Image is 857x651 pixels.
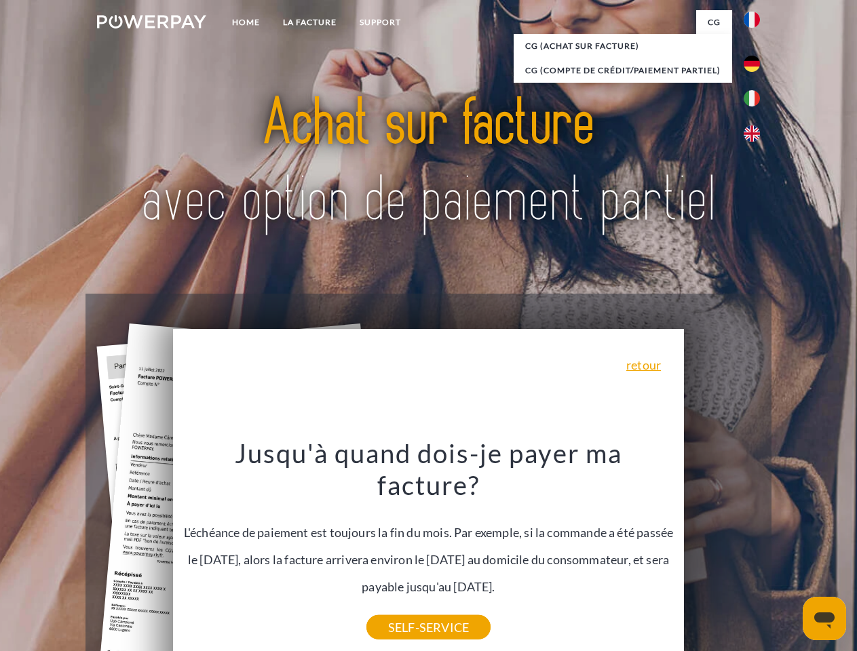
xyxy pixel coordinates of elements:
[271,10,348,35] a: LA FACTURE
[97,15,206,28] img: logo-powerpay-white.svg
[514,34,732,58] a: CG (achat sur facture)
[744,12,760,28] img: fr
[744,125,760,142] img: en
[181,437,677,627] div: L'échéance de paiement est toujours la fin du mois. Par exemple, si la commande a été passée le [...
[803,597,846,640] iframe: Bouton de lancement de la fenêtre de messagerie
[130,65,727,260] img: title-powerpay_fr.svg
[221,10,271,35] a: Home
[744,56,760,72] img: de
[366,615,491,639] a: SELF-SERVICE
[626,359,661,371] a: retour
[514,58,732,83] a: CG (Compte de crédit/paiement partiel)
[696,10,732,35] a: CG
[348,10,413,35] a: Support
[181,437,677,502] h3: Jusqu'à quand dois-je payer ma facture?
[744,90,760,106] img: it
